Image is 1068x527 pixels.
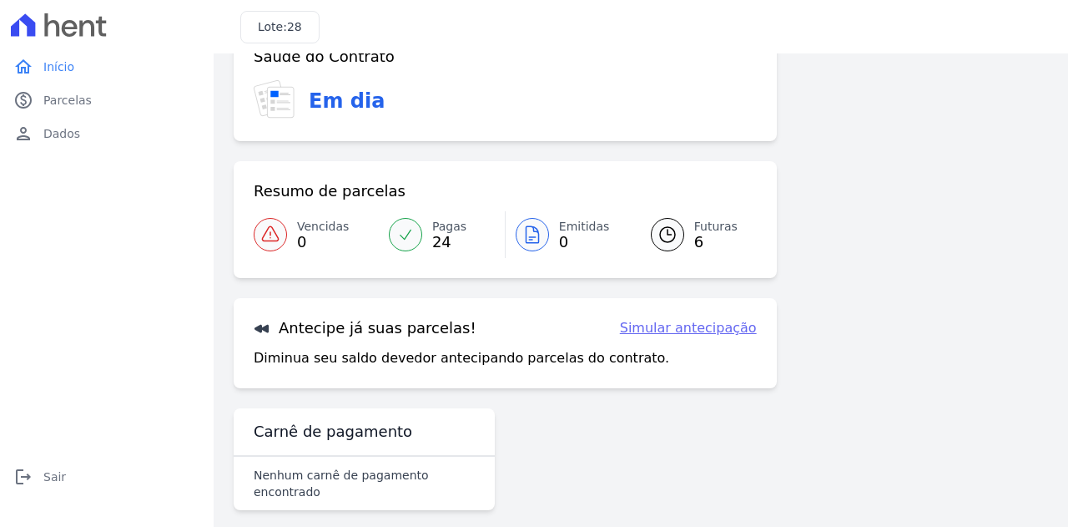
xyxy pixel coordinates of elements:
[254,318,476,338] h3: Antecipe já suas parcelas!
[43,58,74,75] span: Início
[254,422,412,442] h3: Carnê de pagamento
[297,218,349,236] span: Vencidas
[254,348,669,368] p: Diminua seu saldo devedor antecipando parcelas do contrato.
[287,20,302,33] span: 28
[7,117,207,150] a: personDados
[7,50,207,84] a: homeInício
[254,467,475,500] p: Nenhum carnê de pagamento encontrado
[254,211,379,258] a: Vencidas 0
[559,236,610,249] span: 0
[43,125,80,142] span: Dados
[694,218,738,236] span: Futuras
[254,47,395,67] h3: Saúde do Contrato
[7,84,207,117] a: paidParcelas
[694,236,738,249] span: 6
[258,18,302,36] h3: Lote:
[506,211,631,258] a: Emitidas 0
[631,211,757,258] a: Futuras 6
[432,218,466,236] span: Pagas
[13,90,33,110] i: paid
[559,218,610,236] span: Emitidas
[43,469,66,485] span: Sair
[297,236,349,249] span: 0
[309,86,385,116] h3: Em dia
[13,57,33,77] i: home
[432,236,466,249] span: 24
[620,318,757,338] a: Simular antecipação
[254,181,406,201] h3: Resumo de parcelas
[7,460,207,494] a: logoutSair
[379,211,505,258] a: Pagas 24
[13,124,33,144] i: person
[43,92,92,109] span: Parcelas
[13,467,33,487] i: logout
